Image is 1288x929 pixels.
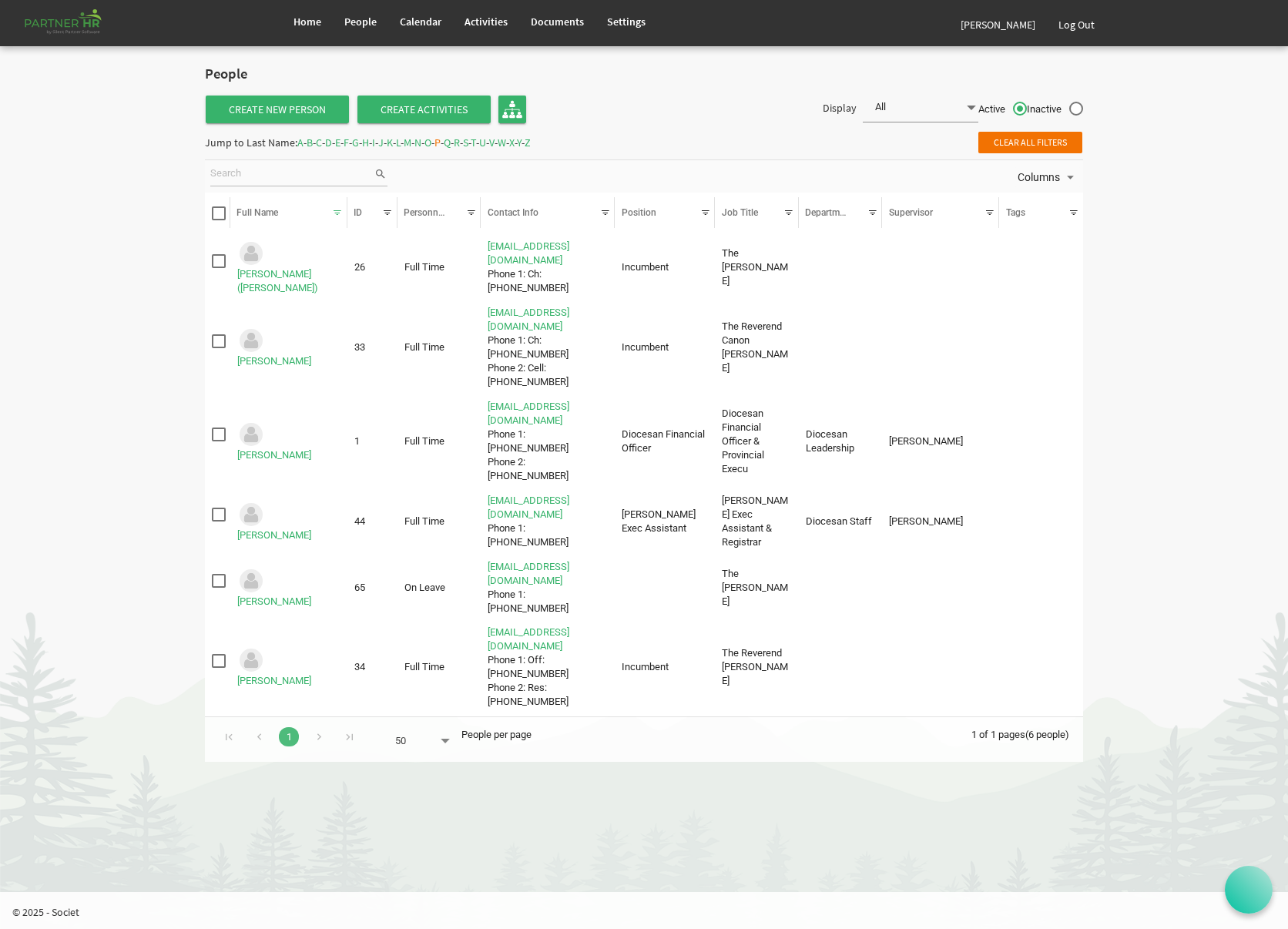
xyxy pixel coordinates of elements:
[882,622,999,712] td: column header Supervisor
[230,303,347,392] td: Peever, Blair is template cell column header Full Name
[230,237,347,299] td: Pearce, Edward (Bram) is template cell column header Full Name
[444,136,451,149] span: Q
[396,136,401,149] span: L
[517,136,522,149] span: Y
[362,136,369,149] span: H
[347,237,397,299] td: 26 column header ID
[999,303,1083,392] td: column header Tags
[347,303,397,392] td: 33 column header ID
[1047,3,1106,46] a: Log Out
[237,501,265,528] img: Could not locate image
[488,207,538,218] span: Contact Info
[205,237,230,299] td: checkbox
[531,15,584,29] span: Documents
[823,101,857,115] span: Display
[488,401,569,426] a: [EMAIL_ADDRESS][DOMAIN_NAME]
[237,449,311,461] a: [PERSON_NAME]
[615,622,715,712] td: Incumbent column header Position
[237,421,265,448] img: Could not locate image
[799,622,883,712] td: column header Departments
[335,136,340,149] span: E
[237,355,311,367] a: [PERSON_NAME]
[249,725,270,746] div: Go to previous page
[404,207,468,218] span: Personnel Type
[488,307,569,332] a: [EMAIL_ADDRESS][DOMAIN_NAME]
[615,237,715,299] td: Incumbent column header Position
[352,136,359,149] span: G
[297,136,304,149] span: A
[205,622,230,712] td: checkbox
[230,622,347,712] td: Porter, Robert is template cell column header Full Name
[498,96,526,123] a: Organisation Chart
[502,99,522,119] img: org-chart.svg
[1015,160,1081,193] div: Columns
[882,557,999,619] td: column header Supervisor
[607,15,646,29] span: Settings
[404,136,411,149] span: M
[882,303,999,392] td: column header Supervisor
[1015,167,1081,187] button: Columns
[889,207,933,218] span: Supervisor
[397,491,481,552] td: Full Time column header Personnel Type
[387,136,393,149] span: K
[424,136,431,149] span: O
[715,491,799,552] td: Bishop's Exec Assistant & Registrar column header Job Title
[481,237,615,299] td: bpearce@ontario.anglican.caPhone 1: Ch: 613-352-7464 is template cell column header Contact Info
[488,561,569,586] a: [EMAIL_ADDRESS][DOMAIN_NAME]
[1006,207,1025,218] span: Tags
[347,622,397,712] td: 34 column header ID
[715,557,799,619] td: The Reverend Richard N. column header Job Title
[397,303,481,392] td: Full Time column header Personnel Type
[999,557,1083,619] td: column header Tags
[978,132,1082,153] span: Clear all filters
[715,237,799,299] td: The Reverend Bram column header Job Title
[799,237,883,299] td: column header Departments
[205,303,230,392] td: checkbox
[205,397,230,486] td: checkbox
[1027,102,1083,116] span: Inactive
[237,268,318,293] a: [PERSON_NAME] ([PERSON_NAME])
[219,725,240,746] div: Go to first page
[481,622,615,712] td: rporter@ontario.anglican.caPhone 1: Off: 613-258-2562Phone 2: Res: 613-329-8113 is template cell ...
[357,96,491,123] span: Create Activities
[509,136,515,149] span: X
[805,207,857,218] span: Departments
[237,529,311,541] a: [PERSON_NAME]
[293,15,321,29] span: Home
[230,397,347,486] td: Pierson, Alex is template cell column header Full Name
[210,163,374,186] input: Search
[715,303,799,392] td: The Reverend Canon Blair W. column header Job Title
[479,136,486,149] span: U
[414,136,421,149] span: N
[971,729,1025,740] span: 1 of 1 pages
[799,557,883,619] td: column header Departments
[205,557,230,619] td: checkbox
[205,491,230,552] td: checkbox
[498,136,506,149] span: W
[471,136,476,149] span: T
[481,303,615,392] td: bpeever@ontario.anglican.ca Phone 1: Ch: 613-545-5858Phone 2: Cell: 613-328-9861 is template cell...
[237,646,265,674] img: Could not locate image
[372,136,375,149] span: I
[279,727,299,746] a: Goto Page 1
[237,567,265,595] img: Could not locate image
[397,397,481,486] td: Full Time column header Personnel Type
[615,557,715,619] td: column header Position
[615,491,715,552] td: Bishop's Exec Assistant column header Position
[339,725,360,746] div: Go to last page
[715,397,799,486] td: Diocesan Financial Officer & Provincial Execu column header Job Title
[882,491,999,552] td: Cliff, William column header Supervisor
[615,303,715,392] td: Incumbent column header Position
[463,136,468,149] span: S
[722,207,758,218] span: Job Title
[799,303,883,392] td: column header Departments
[344,15,377,29] span: People
[347,491,397,552] td: 44 column header ID
[615,397,715,486] td: Diocesan Financial Officer column header Position
[307,136,313,149] span: B
[622,207,656,218] span: Position
[236,207,278,218] span: Full Name
[434,136,441,149] span: P
[999,622,1083,712] td: column header Tags
[325,136,332,149] span: D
